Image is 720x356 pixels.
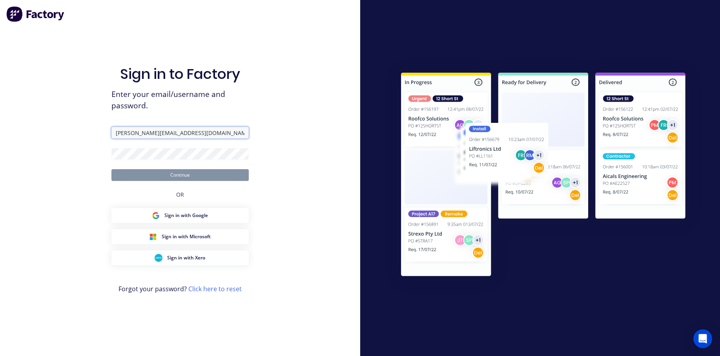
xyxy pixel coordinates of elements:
[118,284,242,294] span: Forgot your password?
[111,89,249,111] span: Enter your email/username and password.
[164,212,208,219] span: Sign in with Google
[111,127,249,139] input: Email/Username
[162,233,211,240] span: Sign in with Microsoft
[176,181,184,208] div: OR
[188,285,242,293] a: Click here to reset
[111,229,249,244] button: Microsoft Sign inSign in with Microsoft
[384,57,703,295] img: Sign in
[6,6,65,22] img: Factory
[149,233,157,241] img: Microsoft Sign in
[111,250,249,265] button: Xero Sign inSign in with Xero
[693,329,712,348] div: Open Intercom Messenger
[152,212,160,219] img: Google Sign in
[167,254,205,261] span: Sign in with Xero
[111,208,249,223] button: Google Sign inSign in with Google
[120,66,240,82] h1: Sign in to Factory
[155,254,162,262] img: Xero Sign in
[111,169,249,181] button: Continue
